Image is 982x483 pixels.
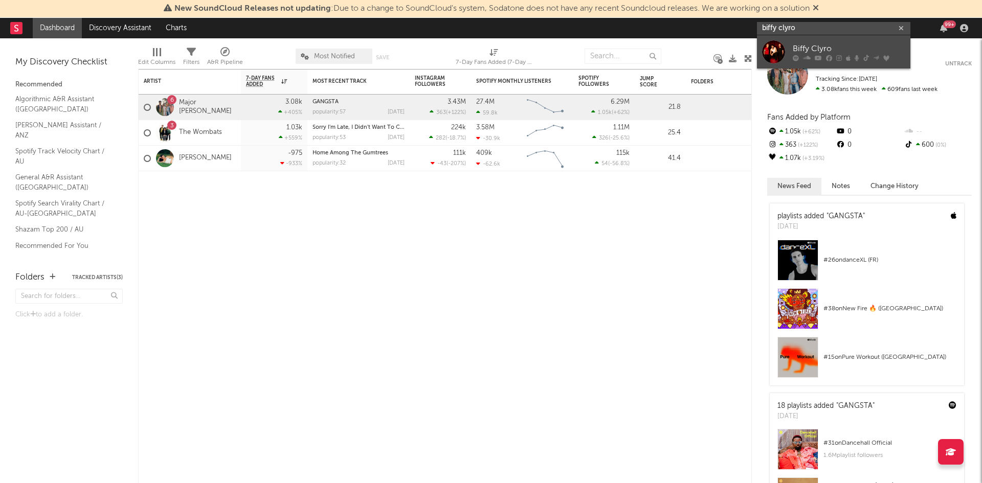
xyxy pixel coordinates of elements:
[313,135,346,141] div: popularity: 53
[823,351,956,363] div: # 15 on Pure Workout ([GEOGRAPHIC_DATA])
[591,109,630,116] div: ( )
[598,110,612,116] span: 1.05k
[777,401,875,411] div: 18 playlists added
[179,99,236,116] a: Major [PERSON_NAME]
[595,160,630,167] div: ( )
[207,56,243,68] div: A&R Pipeline
[522,95,568,120] svg: Chart title
[767,113,851,121] span: Fans Added by Platform
[835,125,903,139] div: 0
[451,124,466,131] div: 224k
[934,143,946,148] span: 0 %
[314,53,355,60] span: Most Notified
[15,224,113,235] a: Shazam Top 200 / AU
[448,161,464,167] span: -207 %
[183,43,199,73] div: Filters
[640,127,681,139] div: 25.4
[183,56,199,68] div: Filters
[246,75,279,87] span: 7-Day Fans Added
[476,109,498,116] div: 59.8k
[904,139,972,152] div: 600
[823,449,956,462] div: 1.6M playlist followers
[599,135,609,141] span: 326
[585,49,661,64] input: Search...
[15,271,44,284] div: Folders
[770,337,964,385] a: #15onPure Workout ([GEOGRAPHIC_DATA])
[767,139,835,152] div: 363
[770,288,964,337] a: #38onNew Fire 🔥 ([GEOGRAPHIC_DATA])
[286,124,302,131] div: 1.03k
[437,161,447,167] span: -43
[801,156,824,162] span: +3.19 %
[15,146,113,167] a: Spotify Track Velocity Chart / AU
[616,150,630,156] div: 115k
[15,172,113,193] a: General A&R Assistant ([GEOGRAPHIC_DATA])
[476,160,500,167] div: -62.6k
[823,303,956,315] div: # 38 on New Fire 🔥 ([GEOGRAPHIC_DATA])
[15,79,123,91] div: Recommended
[757,35,910,68] a: Biffy Clyro
[429,134,466,141] div: ( )
[456,43,532,73] div: 7-Day Fans Added (7-Day Fans Added)
[280,160,302,167] div: -933 %
[601,161,608,167] span: 54
[313,109,346,115] div: popularity: 57
[436,135,445,141] span: 282
[793,42,905,55] div: Biffy Clyro
[430,109,466,116] div: ( )
[777,211,865,222] div: playlists added
[207,43,243,73] div: A&R Pipeline
[940,24,947,32] button: 99+
[15,120,113,141] a: [PERSON_NAME] Assistant / ANZ
[179,128,222,137] a: The Wombats
[285,99,302,105] div: 3.08k
[613,110,628,116] span: +62 %
[313,99,339,105] a: GANGSTA
[836,402,875,409] a: "GANGSTA"
[823,254,956,266] div: # 26 on danceXL (FR)
[448,99,466,105] div: 3.43M
[835,139,903,152] div: 0
[691,79,768,85] div: Folders
[860,178,929,195] button: Change History
[816,86,877,93] span: 3.08k fans this week
[610,161,628,167] span: -56.8 %
[456,56,532,68] div: 7-Day Fans Added (7-Day Fans Added)
[770,240,964,288] a: #26ondanceXL (FR)
[767,125,835,139] div: 1.05k
[415,75,451,87] div: Instagram Followers
[278,109,302,116] div: +405 %
[640,152,681,165] div: 41.4
[436,110,446,116] span: 363
[159,18,194,38] a: Charts
[813,5,819,13] span: Dismiss
[15,198,113,219] a: Spotify Search Virality Chart / AU-[GEOGRAPHIC_DATA]
[72,275,123,280] button: Tracked Artists(3)
[453,150,466,156] div: 111k
[313,78,389,84] div: Most Recent Track
[313,160,346,166] div: popularity: 32
[313,150,405,156] div: Home Among The Gumtrees
[767,152,835,165] div: 1.07k
[313,150,388,156] a: Home Among The Gumtrees
[816,76,877,82] span: Tracking Since: [DATE]
[279,134,302,141] div: +559 %
[431,160,466,167] div: ( )
[578,75,614,87] div: Spotify Followers
[522,146,568,171] svg: Chart title
[777,222,865,232] div: [DATE]
[476,99,495,105] div: 27.4M
[388,160,405,166] div: [DATE]
[313,125,405,130] div: Sorry I'm Late, I Didn't Want To Come - Roosevelt Remix
[640,76,665,88] div: Jump Score
[610,135,628,141] span: -25.6 %
[904,125,972,139] div: --
[613,124,630,131] div: 1.11M
[476,135,500,142] div: -30.9k
[801,129,820,135] span: +62 %
[15,94,113,114] a: Algorithmic A&R Assistant ([GEOGRAPHIC_DATA])
[821,178,860,195] button: Notes
[313,125,480,130] a: Sorry I'm Late, I Didn't Want To Come - [PERSON_NAME] Remix
[144,78,220,84] div: Artist
[796,143,818,148] span: +122 %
